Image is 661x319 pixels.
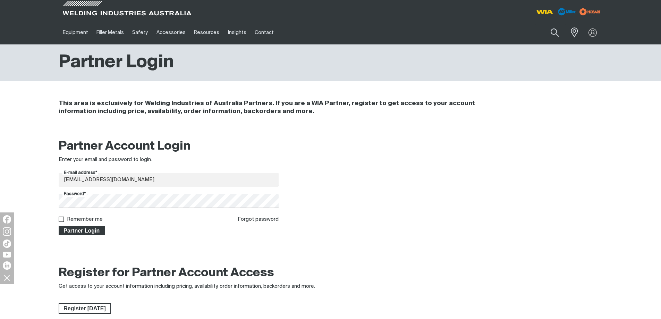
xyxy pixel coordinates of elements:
a: Insights [223,20,250,44]
h2: Partner Account Login [59,139,279,154]
span: Get access to your account information including pricing, availability, order information, backor... [59,284,315,289]
img: miller [577,7,603,17]
h4: This area is exclusively for Welding Industries of Australia Partners. If you are a WIA Partner, ... [59,100,510,116]
h1: Partner Login [59,51,174,74]
img: LinkedIn [3,261,11,270]
span: Partner Login [59,226,104,235]
img: TikTok [3,240,11,248]
a: Contact [251,20,278,44]
a: Resources [190,20,223,44]
button: Partner Login [59,226,105,235]
div: Enter your email and password to login. [59,156,279,164]
nav: Main [59,20,467,44]
a: Register Today [59,303,111,314]
img: Instagram [3,227,11,236]
a: Equipment [59,20,92,44]
label: Remember me [67,217,103,222]
input: Product name or item number... [534,24,566,41]
img: YouTube [3,252,11,258]
button: Search products [543,24,567,41]
a: Safety [128,20,152,44]
img: Facebook [3,215,11,224]
h2: Register for Partner Account Access [59,266,274,281]
span: Register [DATE] [59,303,110,314]
img: hide socials [1,272,13,284]
a: Accessories [152,20,190,44]
a: Forgot password [238,217,279,222]
a: Filler Metals [92,20,128,44]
